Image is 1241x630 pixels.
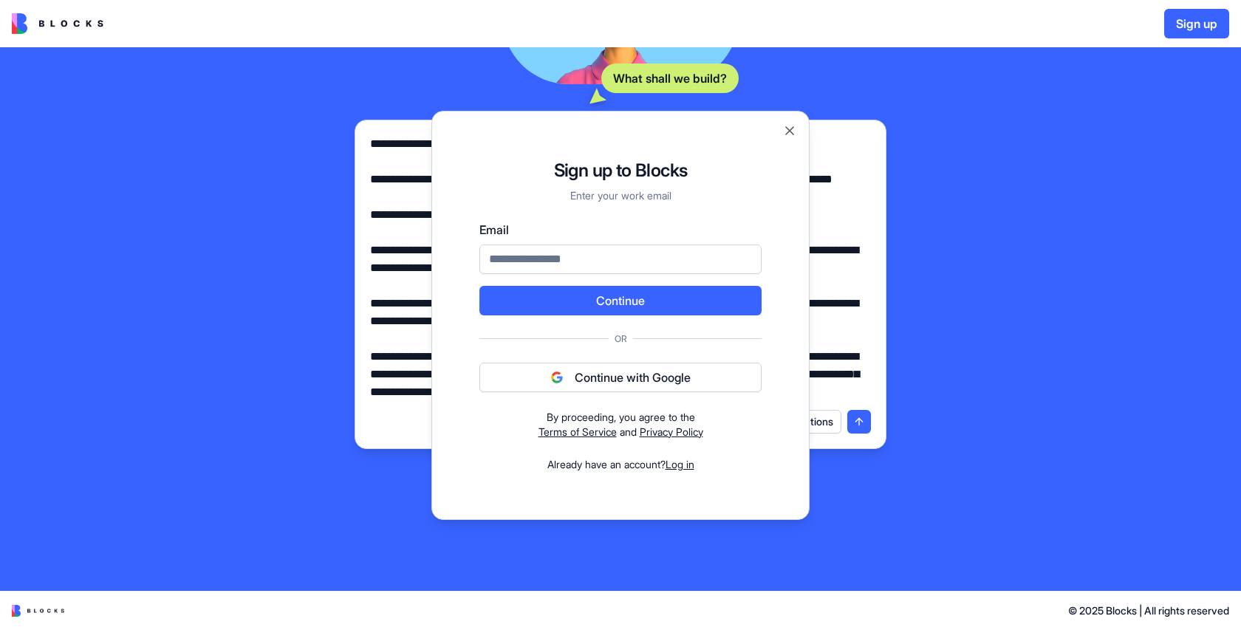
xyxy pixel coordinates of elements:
div: By proceeding, you agree to the [479,410,762,425]
a: Terms of Service [539,425,617,438]
a: Log in [666,458,694,470]
span: Or [609,333,633,345]
div: Already have an account? [479,457,762,472]
h1: Sign up to Blocks [479,159,762,182]
a: Privacy Policy [640,425,703,438]
button: Continue [479,286,762,315]
button: Continue with Google [479,363,762,392]
button: Close [782,123,797,138]
div: and [479,410,762,439]
p: Enter your work email [479,188,762,203]
label: Email [479,221,762,239]
img: google logo [551,372,563,383]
